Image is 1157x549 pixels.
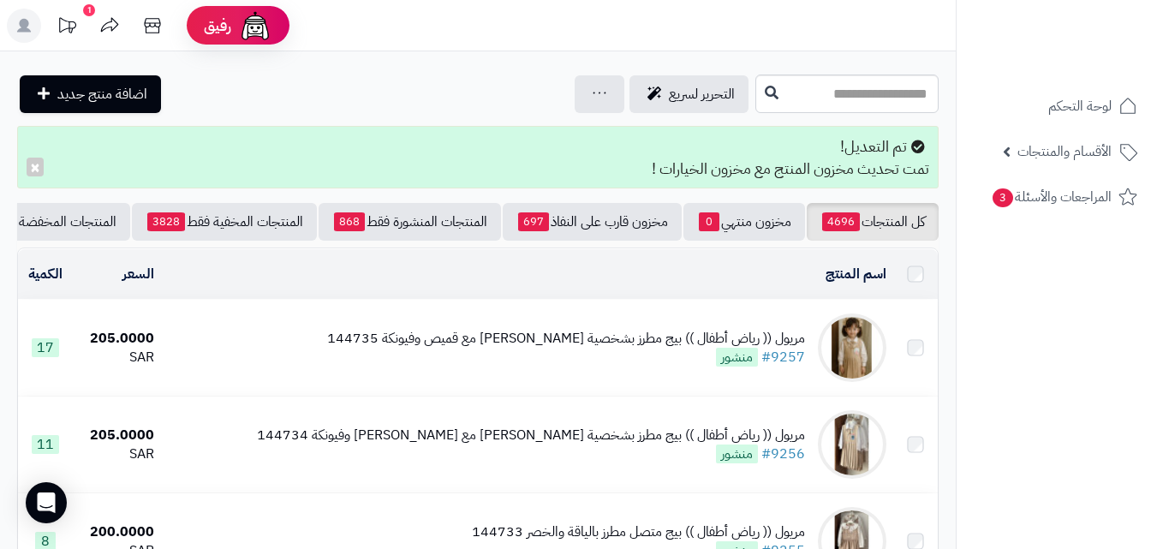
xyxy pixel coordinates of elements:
a: الكمية [28,264,63,284]
span: منشور [716,445,758,463]
div: 1 [83,4,95,16]
span: 0 [699,212,719,231]
div: 200.0000 [80,522,155,542]
div: SAR [80,348,155,367]
span: التحرير لسريع [669,84,735,104]
a: التحرير لسريع [629,75,748,113]
div: مريول (( رياض أطفال )) بيج متصل مطرز بالياقة والخصر 144733 [472,522,805,542]
a: كل المنتجات4696 [807,203,939,241]
span: 868 [334,212,365,231]
a: المنتجات المنشورة فقط868 [319,203,501,241]
a: #9257 [761,347,805,367]
a: اسم المنتج [826,264,886,284]
div: تم التعديل! تمت تحديث مخزون المنتج مع مخزون الخيارات ! [17,126,939,188]
a: لوحة التحكم [967,86,1147,127]
span: الأقسام والمنتجات [1017,140,1112,164]
div: 205.0000 [80,426,155,445]
button: × [27,158,44,176]
img: logo-2.png [1041,45,1141,81]
span: 4696 [822,212,860,231]
span: 3 [993,188,1013,207]
a: تحديثات المنصة [45,9,88,47]
a: السعر [122,264,154,284]
div: 205.0000 [80,329,155,349]
div: مريول (( رياض أطفال )) بيج مطرز بشخصية [PERSON_NAME] مع [PERSON_NAME] وفيونكة 144734 [257,426,805,445]
img: مريول (( رياض أطفال )) بيج مطرز بشخصية ستيتش مع قميص وفيونكة 144734 [818,410,886,479]
span: منشور [716,348,758,367]
span: رفيق [204,15,231,36]
a: مخزون منتهي0 [683,203,805,241]
div: مريول (( رياض أطفال )) بيج مطرز بشخصية [PERSON_NAME] مع قميص وفيونكة 144735 [327,329,805,349]
span: 17 [32,338,59,357]
div: SAR [80,445,155,464]
a: مخزون قارب على النفاذ697 [503,203,682,241]
a: #9256 [761,444,805,464]
a: اضافة منتج جديد [20,75,161,113]
a: المنتجات المخفية فقط3828 [132,203,317,241]
span: اضافة منتج جديد [57,84,147,104]
span: 697 [518,212,549,231]
img: مريول (( رياض أطفال )) بيج مطرز بشخصية سينامورول مع قميص وفيونكة 144735 [818,313,886,382]
img: ai-face.png [238,9,272,43]
a: المراجعات والأسئلة3 [967,176,1147,218]
span: 11 [32,435,59,454]
span: 3828 [147,212,185,231]
span: لوحة التحكم [1048,94,1112,118]
div: Open Intercom Messenger [26,482,67,523]
span: المراجعات والأسئلة [991,185,1112,209]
